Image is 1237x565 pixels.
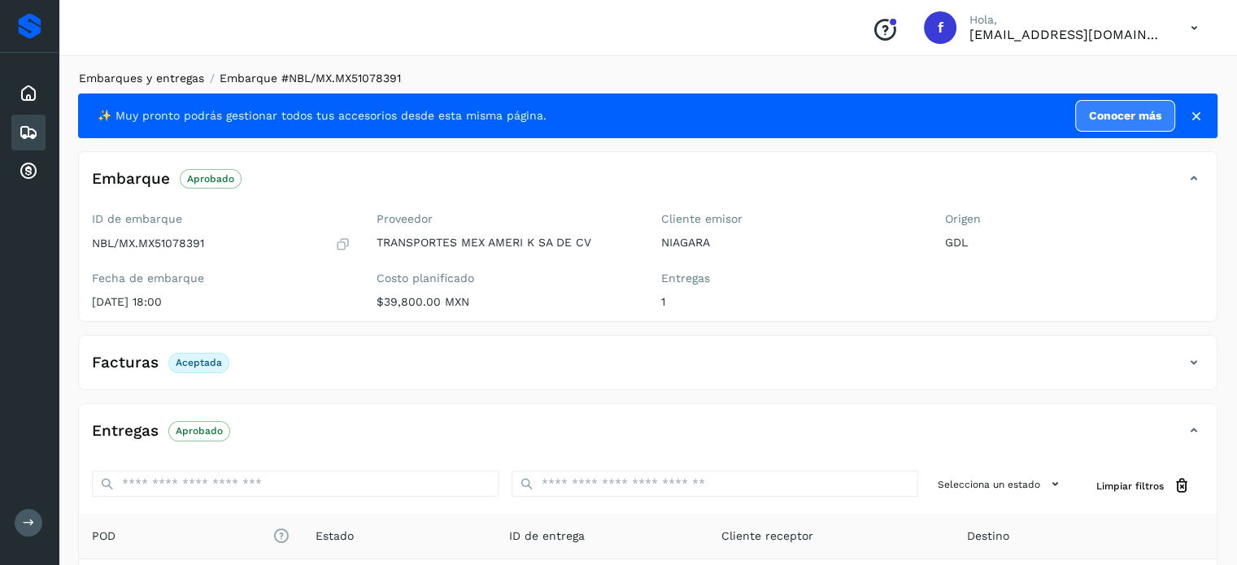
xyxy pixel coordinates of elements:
[1075,100,1175,132] a: Conocer más
[377,272,635,285] label: Costo planificado
[187,173,234,185] p: Aprobado
[11,115,46,150] div: Embarques
[79,165,1217,206] div: EmbarqueAprobado
[98,107,547,124] span: ✨ Muy pronto podrás gestionar todos tus accesorios desde esta misma página.
[931,471,1070,498] button: Selecciona un estado
[176,357,222,368] p: Aceptada
[377,236,635,250] p: TRANSPORTES MEX AMERI K SA DE CV
[969,13,1165,27] p: Hola,
[969,27,1165,42] p: fyc3@mexamerik.com
[92,170,170,189] h4: Embarque
[92,237,204,250] p: NBL/MX.MX51078391
[661,236,920,250] p: NIAGARA
[967,528,1009,545] span: Destino
[220,72,401,85] span: Embarque #NBL/MX.MX51078391
[92,422,159,441] h4: Entregas
[509,528,585,545] span: ID de entrega
[79,72,204,85] a: Embarques y entregas
[78,70,1217,87] nav: breadcrumb
[1083,471,1204,501] button: Limpiar filtros
[661,295,920,309] p: 1
[316,528,354,545] span: Estado
[176,425,223,437] p: Aprobado
[79,417,1217,458] div: EntregasAprobado
[1096,479,1164,493] span: Limpiar filtros
[92,295,351,309] p: [DATE] 18:00
[11,76,46,111] div: Inicio
[11,154,46,189] div: Cuentas por cobrar
[92,212,351,226] label: ID de embarque
[945,236,1204,250] p: GDL
[377,212,635,226] label: Proveedor
[661,272,920,285] label: Entregas
[79,349,1217,389] div: FacturasAceptada
[92,528,290,545] span: POD
[721,528,812,545] span: Cliente receptor
[945,212,1204,226] label: Origen
[377,295,635,309] p: $39,800.00 MXN
[661,212,920,226] label: Cliente emisor
[92,272,351,285] label: Fecha de embarque
[92,354,159,372] h4: Facturas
